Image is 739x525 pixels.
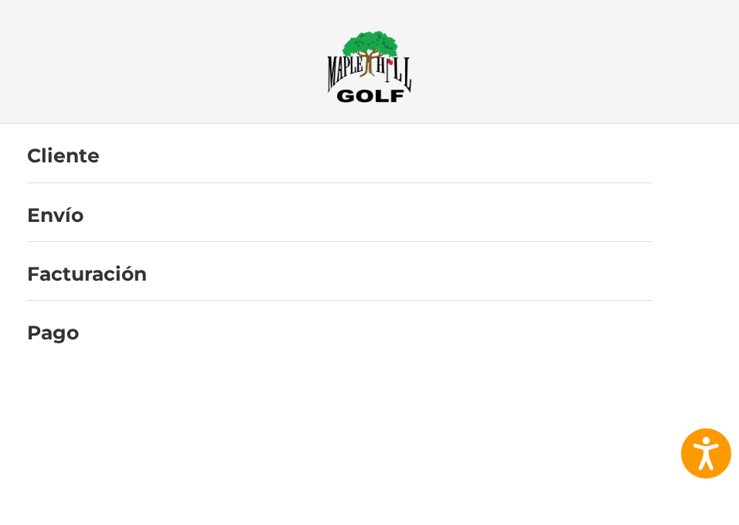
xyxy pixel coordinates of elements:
[27,321,117,345] h2: Pago
[27,203,117,227] h2: Envío
[27,262,147,286] h2: Facturación
[27,144,117,168] h2: Cliente
[15,468,172,510] iframe: Gorgias live chat messenger
[327,30,412,103] img: Maple Hill Golf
